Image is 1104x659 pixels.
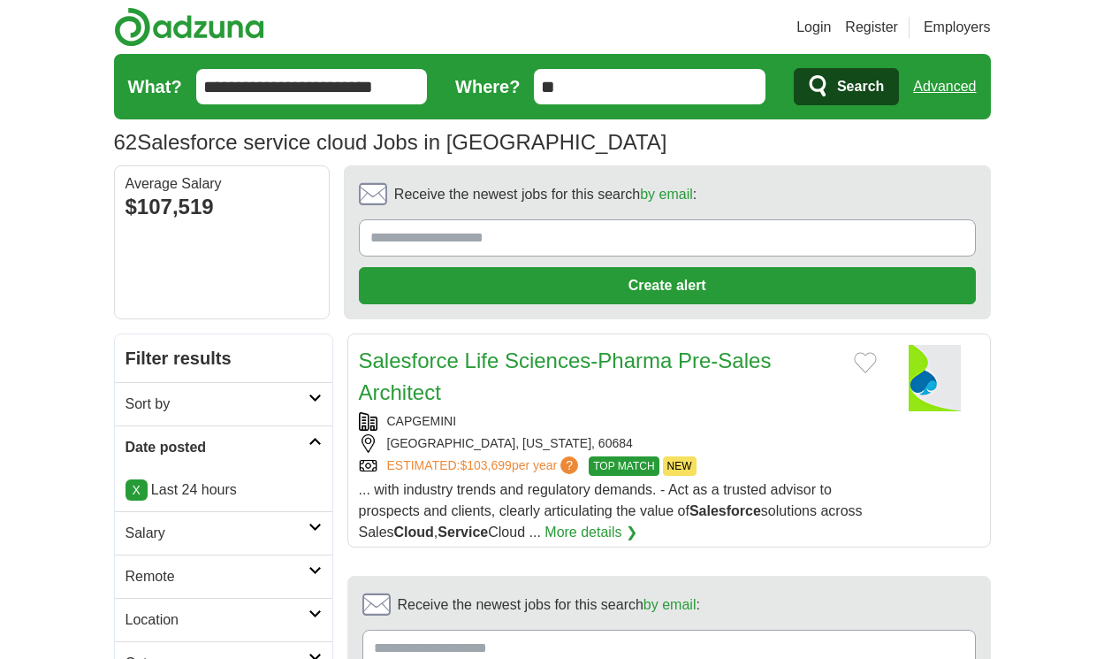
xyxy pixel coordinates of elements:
[398,594,700,616] span: Receive the newest jobs for this search :
[128,73,182,100] label: What?
[891,345,979,411] img: Capgemini logo
[359,434,877,453] div: [GEOGRAPHIC_DATA], [US_STATE], 60684
[640,187,693,202] a: by email
[126,523,308,544] h2: Salary
[126,479,322,501] p: Last 24 hours
[359,349,772,404] a: Salesforce Life Sciences-Pharma Pre-Sales Architect
[837,69,884,104] span: Search
[794,68,899,105] button: Search
[115,555,332,598] a: Remote
[394,184,697,205] span: Receive the newest jobs for this search :
[126,566,308,587] h2: Remote
[126,479,148,501] a: X
[126,609,308,631] h2: Location
[460,458,511,472] span: $103,699
[115,511,332,555] a: Salary
[126,177,318,191] div: Average Salary
[115,382,332,425] a: Sort by
[845,17,898,38] a: Register
[114,126,138,158] span: 62
[544,522,637,543] a: More details ❯
[114,130,667,154] h1: Salesforce service cloud Jobs in [GEOGRAPHIC_DATA]
[689,503,761,518] strong: Salesforce
[560,456,578,474] span: ?
[126,437,308,458] h2: Date posted
[924,17,991,38] a: Employers
[115,425,332,469] a: Date posted
[387,414,457,428] a: CAPGEMINI
[643,597,697,612] a: by email
[913,69,976,104] a: Advanced
[854,352,877,373] button: Add to favorite jobs
[126,394,308,415] h2: Sort by
[126,191,318,223] div: $107,519
[589,456,659,476] span: TOP MATCH
[359,267,976,304] button: Create alert
[438,525,488,540] strong: Service
[114,7,264,47] img: Adzuna logo
[796,17,831,38] a: Login
[455,73,520,100] label: Where?
[394,525,434,540] strong: Cloud
[115,334,332,382] h2: Filter results
[387,456,582,476] a: ESTIMATED:$103,699per year?
[359,482,863,540] span: ... with industry trends and regulatory demands. - Act as a trusted advisor to prospects and clie...
[663,456,697,476] span: NEW
[115,598,332,641] a: Location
